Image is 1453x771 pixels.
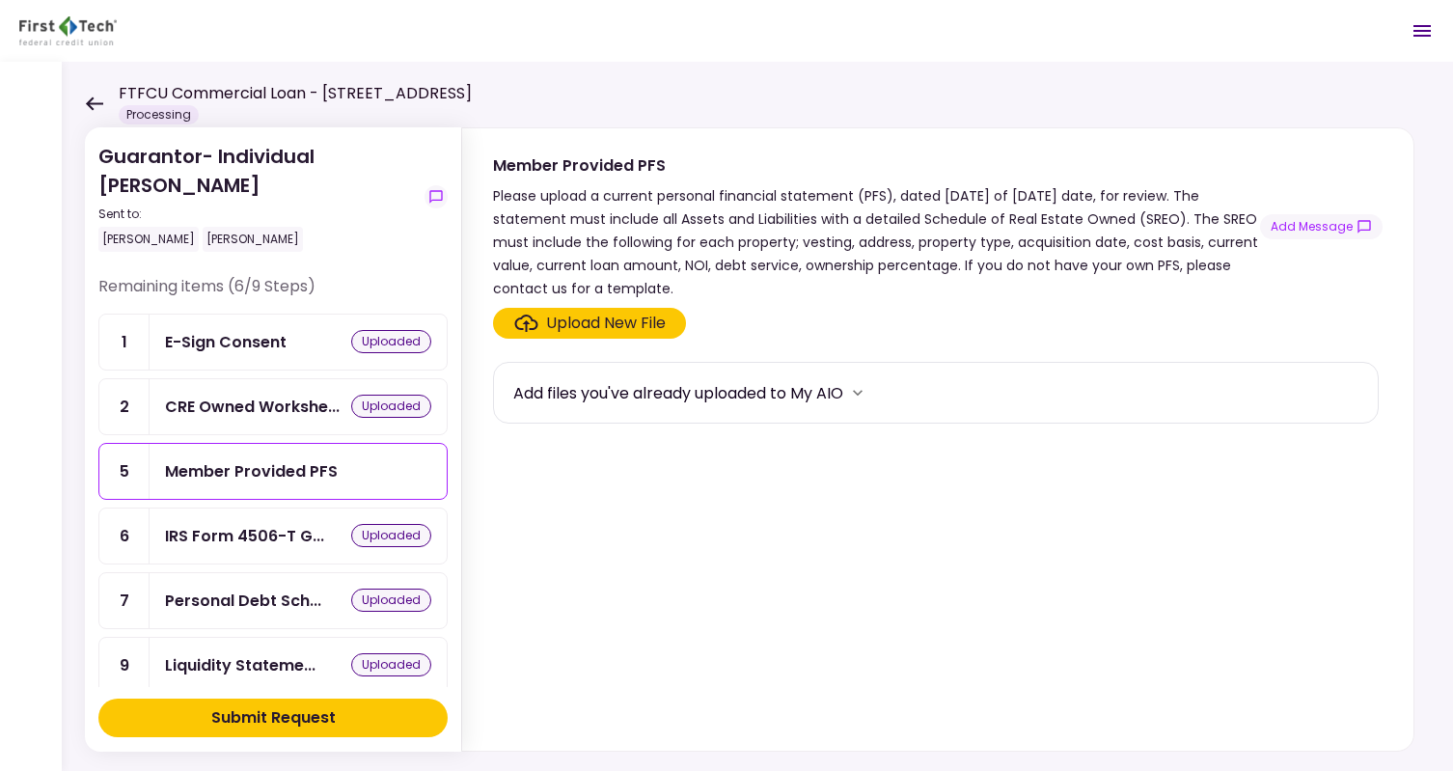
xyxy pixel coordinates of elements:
[546,312,666,335] div: Upload New File
[351,524,431,547] div: uploaded
[19,16,117,45] img: Partner icon
[165,589,321,613] div: Personal Debt Schedule
[493,308,686,339] span: Click here to upload the required document
[165,330,287,354] div: E-Sign Consent
[119,105,199,124] div: Processing
[99,638,150,693] div: 9
[98,508,448,564] a: 6IRS Form 4506-T Guarantoruploaded
[98,314,448,371] a: 1E-Sign Consentuploaded
[98,637,448,694] a: 9Liquidity Statements - Guarantoruploaded
[493,184,1260,300] div: Please upload a current personal financial statement (PFS), dated [DATE] of [DATE] date, for revi...
[99,573,150,628] div: 7
[165,459,338,483] div: Member Provided PFS
[165,395,340,419] div: CRE Owned Worksheet
[843,378,872,407] button: more
[203,227,303,252] div: [PERSON_NAME]
[98,699,448,737] button: Submit Request
[165,524,324,548] div: IRS Form 4506-T Guarantor
[351,589,431,612] div: uploaded
[99,379,150,434] div: 2
[1399,8,1445,54] button: Open menu
[98,443,448,500] a: 5Member Provided PFS
[351,395,431,418] div: uploaded
[513,381,843,405] div: Add files you've already uploaded to My AIO
[351,330,431,353] div: uploaded
[119,82,472,105] h1: FTFCU Commercial Loan - [STREET_ADDRESS]
[98,275,448,314] div: Remaining items (6/9 Steps)
[99,444,150,499] div: 5
[98,206,417,223] div: Sent to:
[493,153,1260,178] div: Member Provided PFS
[351,653,431,676] div: uploaded
[99,315,150,370] div: 1
[99,509,150,564] div: 6
[1260,214,1383,239] button: show-messages
[98,142,417,252] div: Guarantor- Individual [PERSON_NAME]
[425,185,448,208] button: show-messages
[98,227,199,252] div: [PERSON_NAME]
[165,653,315,677] div: Liquidity Statements - Guarantor
[98,378,448,435] a: 2CRE Owned Worksheetuploaded
[98,572,448,629] a: 7Personal Debt Scheduleuploaded
[211,706,336,730] div: Submit Request
[461,127,1414,752] div: Member Provided PFSPlease upload a current personal financial statement (PFS), dated [DATE] of [D...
